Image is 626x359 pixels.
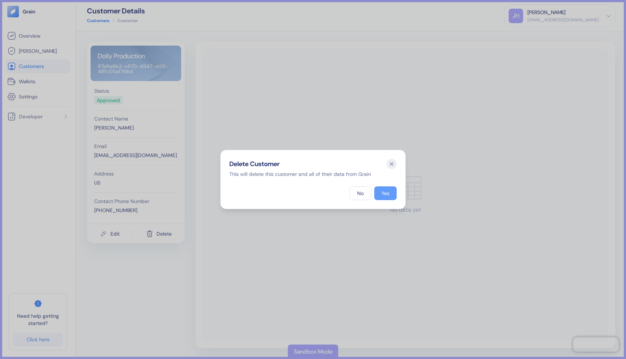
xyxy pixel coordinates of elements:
[229,159,397,169] div: Delete Customer
[357,191,364,196] div: No
[374,186,397,200] button: Yes
[229,170,397,178] div: This will delete this customer and all of their data from Grain
[381,191,389,196] div: Yes
[350,186,371,200] button: No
